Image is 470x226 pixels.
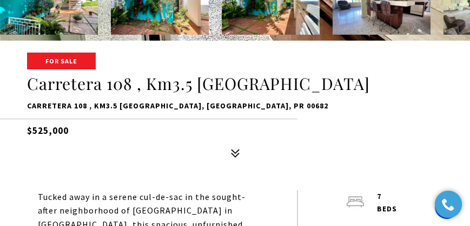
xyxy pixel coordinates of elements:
[377,190,397,216] p: 7 beds
[27,100,443,113] p: Carretera 108 , Km3.5 [GEOGRAPHIC_DATA], [GEOGRAPHIC_DATA], PR 00682
[27,74,443,94] h1: Carretera 108 , Km3.5 [GEOGRAPHIC_DATA]
[27,119,443,138] h5: $525,000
